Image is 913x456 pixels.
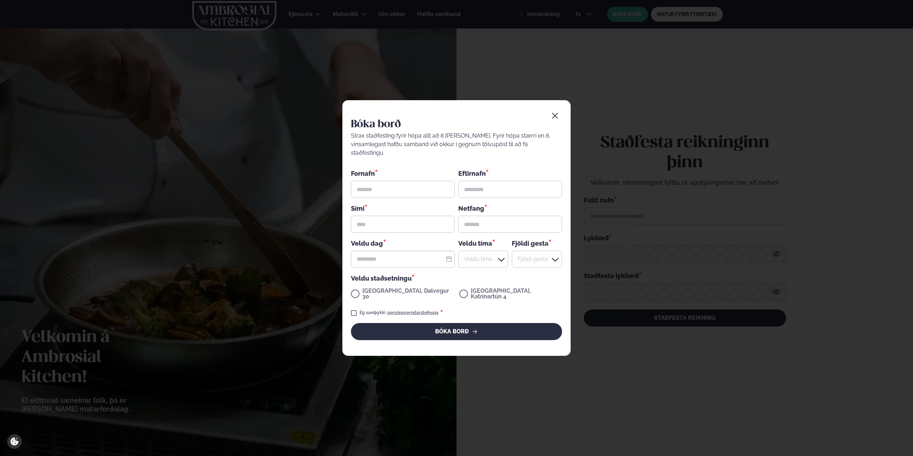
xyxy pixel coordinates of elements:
[351,273,562,282] div: Veldu staðsetningu
[351,204,455,213] div: Sími
[387,310,438,316] a: persónuverndarstefnuna
[351,117,562,132] h2: Bóka borð
[7,434,22,449] a: Cookie settings
[512,239,562,247] div: Fjöldi gesta
[351,132,562,157] div: Strax staðfesting fyrir hópa allt að 8 [PERSON_NAME]. Fyrir hópa stærri en 8, vinsamlegast hafðu ...
[458,239,508,247] div: Veldu tíma
[351,239,455,247] div: Veldu dag
[351,169,455,178] div: Fornafn
[458,204,562,213] div: Netfang
[359,309,443,317] div: Ég samþykki
[458,169,562,178] div: Eftirnafn
[351,323,562,340] button: BÓKA BORÐ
